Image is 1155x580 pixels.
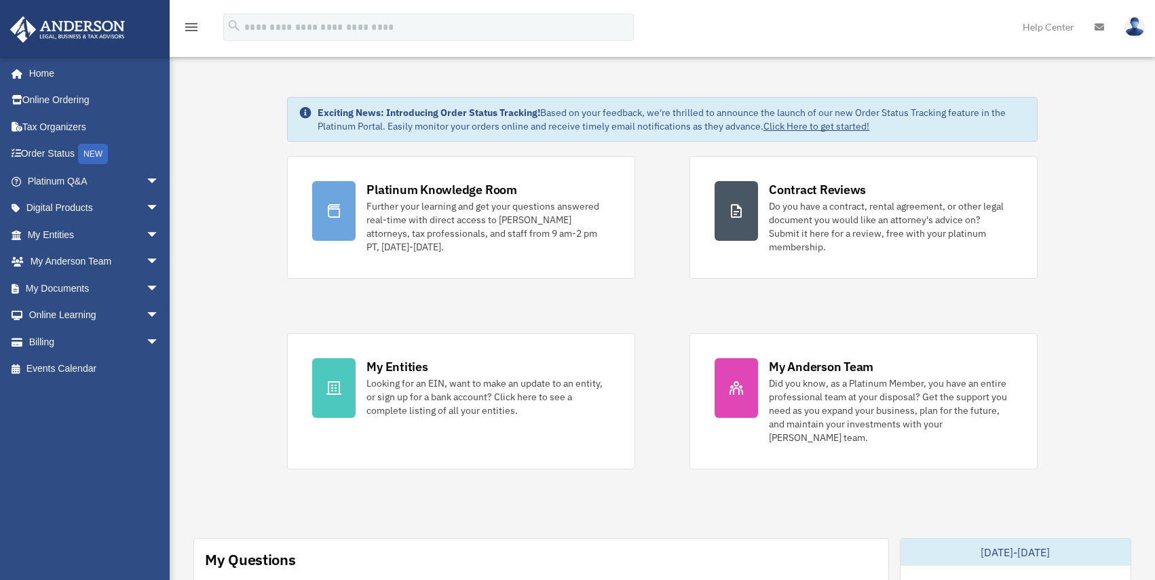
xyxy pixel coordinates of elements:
img: User Pic [1124,17,1145,37]
span: arrow_drop_down [146,328,173,356]
div: My Questions [205,549,296,570]
div: Platinum Knowledge Room [366,181,517,198]
div: My Entities [366,358,428,375]
div: Based on your feedback, we're thrilled to announce the launch of our new Order Status Tracking fe... [318,106,1026,133]
a: Digital Productsarrow_drop_down [10,195,180,222]
a: Billingarrow_drop_down [10,328,180,355]
a: Platinum Knowledge Room Further your learning and get your questions answered real-time with dire... [287,156,635,279]
a: Platinum Q&Aarrow_drop_down [10,168,180,195]
span: arrow_drop_down [146,275,173,303]
img: Anderson Advisors Platinum Portal [6,16,129,43]
a: menu [183,24,200,35]
a: Home [10,60,173,87]
a: Online Ordering [10,87,180,114]
a: Order StatusNEW [10,140,180,168]
a: Click Here to get started! [763,120,869,132]
div: Contract Reviews [769,181,866,198]
a: My Entities Looking for an EIN, want to make an update to an entity, or sign up for a bank accoun... [287,333,635,469]
i: menu [183,19,200,35]
a: My Anderson Teamarrow_drop_down [10,248,180,275]
a: My Entitiesarrow_drop_down [10,221,180,248]
div: [DATE]-[DATE] [901,539,1131,566]
strong: Exciting News: Introducing Order Status Tracking! [318,107,540,119]
a: Events Calendar [10,355,180,383]
div: My Anderson Team [769,358,873,375]
a: Tax Organizers [10,113,180,140]
div: Further your learning and get your questions answered real-time with direct access to [PERSON_NAM... [366,199,610,254]
a: My Anderson Team Did you know, as a Platinum Member, you have an entire professional team at your... [689,333,1038,469]
a: My Documentsarrow_drop_down [10,275,180,302]
span: arrow_drop_down [146,302,173,330]
div: Do you have a contract, rental agreement, or other legal document you would like an attorney's ad... [769,199,1012,254]
span: arrow_drop_down [146,248,173,276]
div: Looking for an EIN, want to make an update to an entity, or sign up for a bank account? Click her... [366,376,610,417]
span: arrow_drop_down [146,168,173,195]
a: Contract Reviews Do you have a contract, rental agreement, or other legal document you would like... [689,156,1038,279]
span: arrow_drop_down [146,195,173,223]
a: Online Learningarrow_drop_down [10,302,180,329]
div: Did you know, as a Platinum Member, you have an entire professional team at your disposal? Get th... [769,376,1012,444]
div: NEW [78,144,108,164]
i: search [227,18,242,33]
span: arrow_drop_down [146,221,173,249]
